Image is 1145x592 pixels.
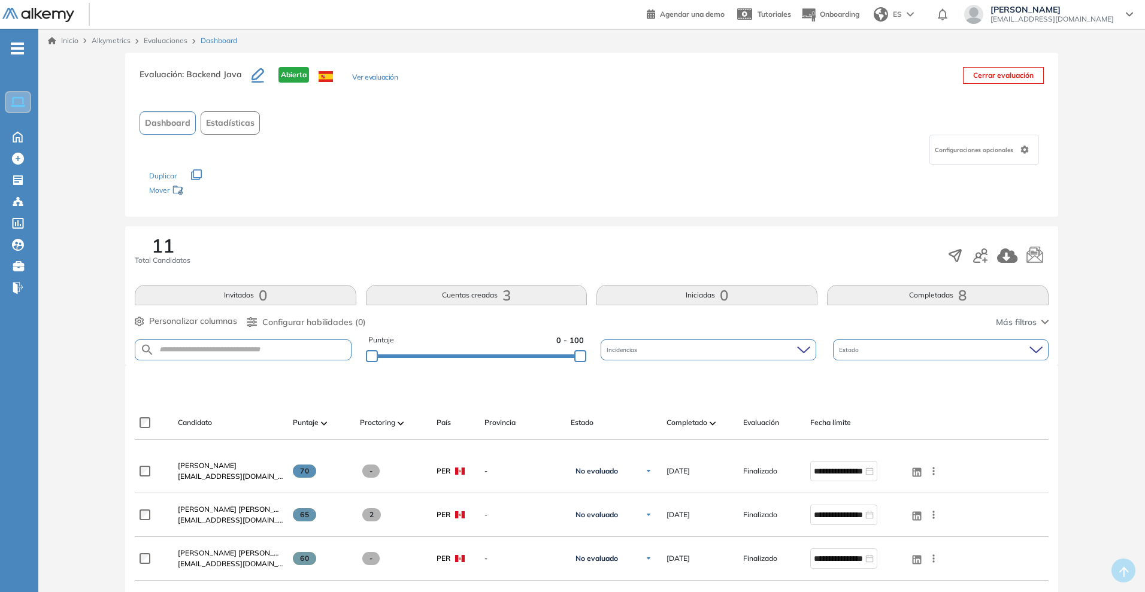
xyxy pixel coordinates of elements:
div: Mover [149,180,269,202]
span: 60 [293,552,316,565]
span: Finalizado [743,509,777,520]
span: Alkymetrics [92,36,131,45]
i: - [11,47,24,50]
span: Agendar una demo [660,10,725,19]
span: Dashboard [201,35,237,46]
span: [PERSON_NAME] [990,5,1114,14]
img: [missing "en.ARROW_ALT" translation] [710,421,716,425]
img: Logo [2,8,74,23]
div: Estado [833,339,1049,360]
img: world [874,7,888,22]
div: Configuraciones opcionales [929,135,1039,165]
span: - [362,552,380,565]
span: 0 - 100 [556,335,584,346]
span: Onboarding [820,10,859,19]
span: 70 [293,465,316,478]
span: Personalizar columnas [149,315,237,327]
span: Estadísticas [206,117,255,129]
span: Candidato [178,417,212,428]
span: [PERSON_NAME] [PERSON_NAME] [178,548,297,557]
span: Puntaje [368,335,394,346]
button: Iniciadas0 [596,285,817,305]
a: Agendar una demo [647,6,725,20]
button: Estadísticas [201,111,260,135]
img: ESP [319,71,333,82]
div: Incidencias [601,339,816,360]
img: [missing "en.ARROW_ALT" translation] [321,421,327,425]
a: [PERSON_NAME] [PERSON_NAME] [178,548,283,558]
button: Cerrar evaluación [963,67,1044,84]
span: Total Candidatos [135,255,190,266]
span: 65 [293,508,316,521]
span: Provincia [484,417,516,428]
img: Ícono de flecha [645,511,652,518]
button: Dashboard [140,111,196,135]
span: Puntaje [293,417,319,428]
span: Configurar habilidades (0) [262,316,366,329]
img: PER [455,467,465,475]
img: PER [455,555,465,562]
span: Proctoring [360,417,395,428]
span: [EMAIL_ADDRESS][DOMAIN_NAME] [178,471,283,482]
span: - [484,509,561,520]
span: - [484,466,561,476]
img: PER [455,511,465,518]
span: Finalizado [743,466,777,476]
img: Ícono de flecha [645,555,652,562]
h3: Evaluación [140,67,252,92]
img: Ícono de flecha [645,467,652,475]
button: Más filtros [996,316,1049,329]
button: Onboarding [801,2,859,28]
span: [DATE] [667,509,690,520]
span: - [484,553,561,564]
span: Completado [667,417,707,428]
span: [EMAIL_ADDRESS][DOMAIN_NAME] [178,515,283,526]
span: No evaluado [575,466,618,476]
span: Incidencias [607,345,640,354]
span: Duplicar [149,171,177,180]
a: [PERSON_NAME] [PERSON_NAME] [178,504,283,515]
span: : Backend Java [182,69,242,80]
button: Ver evaluación [352,72,398,84]
span: [DATE] [667,466,690,476]
span: [EMAIL_ADDRESS][DOMAIN_NAME] [178,558,283,569]
span: Configuraciones opcionales [935,145,1016,154]
span: 2 [362,508,381,521]
img: SEARCH_ALT [140,342,155,357]
span: PER [437,509,450,520]
span: Fecha límite [810,417,851,428]
span: 11 [152,236,174,255]
span: No evaluado [575,554,618,563]
span: ES [893,9,902,20]
img: arrow [907,12,914,17]
span: Dashboard [145,117,190,129]
span: PER [437,466,450,476]
button: Cuentas creadas3 [366,285,587,305]
span: País [437,417,451,428]
span: [DATE] [667,553,690,564]
span: Más filtros [996,316,1037,329]
span: PER [437,553,450,564]
a: [PERSON_NAME] [178,460,283,471]
span: Tutoriales [758,10,791,19]
img: [missing "en.ARROW_ALT" translation] [398,421,404,425]
span: Finalizado [743,553,777,564]
span: Abierta [278,67,309,83]
span: [PERSON_NAME] [178,461,237,470]
a: Evaluaciones [144,36,187,45]
button: Invitados0 [135,285,356,305]
span: Evaluación [743,417,779,428]
a: Inicio [48,35,78,46]
button: Personalizar columnas [135,315,237,327]
span: - [362,465,380,478]
button: Completadas8 [827,285,1048,305]
span: [PERSON_NAME] [PERSON_NAME] [178,505,297,514]
span: [EMAIL_ADDRESS][DOMAIN_NAME] [990,14,1114,24]
button: Configurar habilidades (0) [247,316,366,329]
span: Estado [571,417,593,428]
span: No evaluado [575,510,618,520]
span: Estado [839,345,861,354]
